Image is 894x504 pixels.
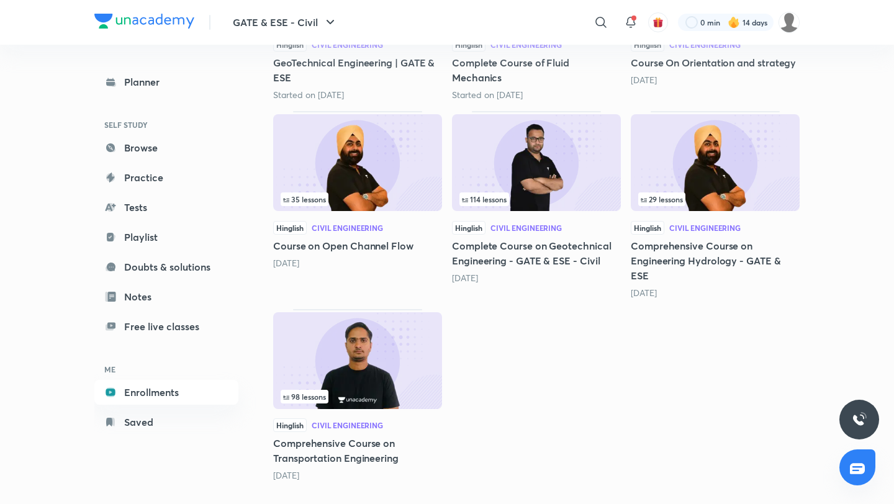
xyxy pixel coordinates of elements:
div: 1 year ago [452,272,621,284]
div: left [281,390,435,403]
div: Civil Engineering [490,224,562,232]
div: Started on Aug 29 [273,89,442,101]
div: Started on Sept 30 [452,89,621,101]
span: Hinglish [452,38,485,52]
a: Enrollments [94,380,238,405]
a: Planner [94,70,238,94]
div: Complete Course on Geotechnical Engineering - GATE & ESE - Civil [452,111,621,299]
div: left [638,192,792,206]
a: Playlist [94,225,238,250]
h5: Course on Open Channel Flow [273,238,442,253]
div: infosection [459,192,613,206]
div: 2 years ago [631,287,800,299]
h5: Complete Course of Fluid Mechanics [452,55,621,85]
a: Doubts & solutions [94,254,238,279]
div: infosection [638,192,792,206]
div: Civil Engineering [312,421,383,429]
span: 114 lessons [462,196,507,203]
img: Rahul KD [779,12,800,33]
div: Course on Open Channel Flow [273,111,442,299]
a: Practice [94,165,238,190]
div: infocontainer [459,192,613,206]
a: Saved [94,410,238,434]
h5: Course On Orientation and strategy [631,55,800,70]
div: 3 years ago [273,469,442,482]
a: Free live classes [94,314,238,339]
span: Hinglish [273,38,307,52]
span: Hinglish [452,221,485,235]
span: 29 lessons [641,196,683,203]
div: Comprehensive Course on Engineering Hydrology - GATE & ESE [631,111,800,299]
div: infocontainer [281,192,435,206]
span: Hinglish [273,221,307,235]
div: left [281,192,435,206]
span: 35 lessons [283,196,326,203]
img: Thumbnail [273,114,442,211]
img: Thumbnail [273,312,442,409]
div: Comprehensive Course on Transportation Engineering [273,309,442,482]
button: GATE & ESE - Civil [225,10,345,35]
span: Hinglish [631,38,664,52]
span: Hinglish [273,418,307,432]
div: Civil Engineering [312,41,383,48]
div: 9 months ago [273,257,442,269]
span: Hinglish [631,221,664,235]
a: Company Logo [94,14,194,32]
div: Civil Engineering [490,41,562,48]
div: infocontainer [638,192,792,206]
div: left [459,192,613,206]
a: Tests [94,195,238,220]
a: Notes [94,284,238,309]
img: Company Logo [94,14,194,29]
div: infosection [281,192,435,206]
div: Civil Engineering [312,224,383,232]
button: avatar [648,12,668,32]
div: infosection [281,390,435,403]
img: ttu [852,412,867,427]
h5: Complete Course on Geotechnical Engineering - GATE & ESE - Civil [452,238,621,268]
h5: Comprehensive Course on Transportation Engineering [273,436,442,466]
img: avatar [652,17,664,28]
img: Thumbnail [452,114,621,211]
div: infocontainer [281,390,435,403]
img: streak [728,16,740,29]
h6: SELF STUDY [94,114,238,135]
a: Browse [94,135,238,160]
div: 1 month ago [631,74,800,86]
h6: ME [94,359,238,380]
div: Civil Engineering [669,224,741,232]
img: Thumbnail [631,114,800,211]
h5: GeoTechnical Engineering | GATE & ESE [273,55,442,85]
span: 98 lessons [283,393,326,400]
h5: Comprehensive Course on Engineering Hydrology - GATE & ESE [631,238,800,283]
div: Civil Engineering [669,41,741,48]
